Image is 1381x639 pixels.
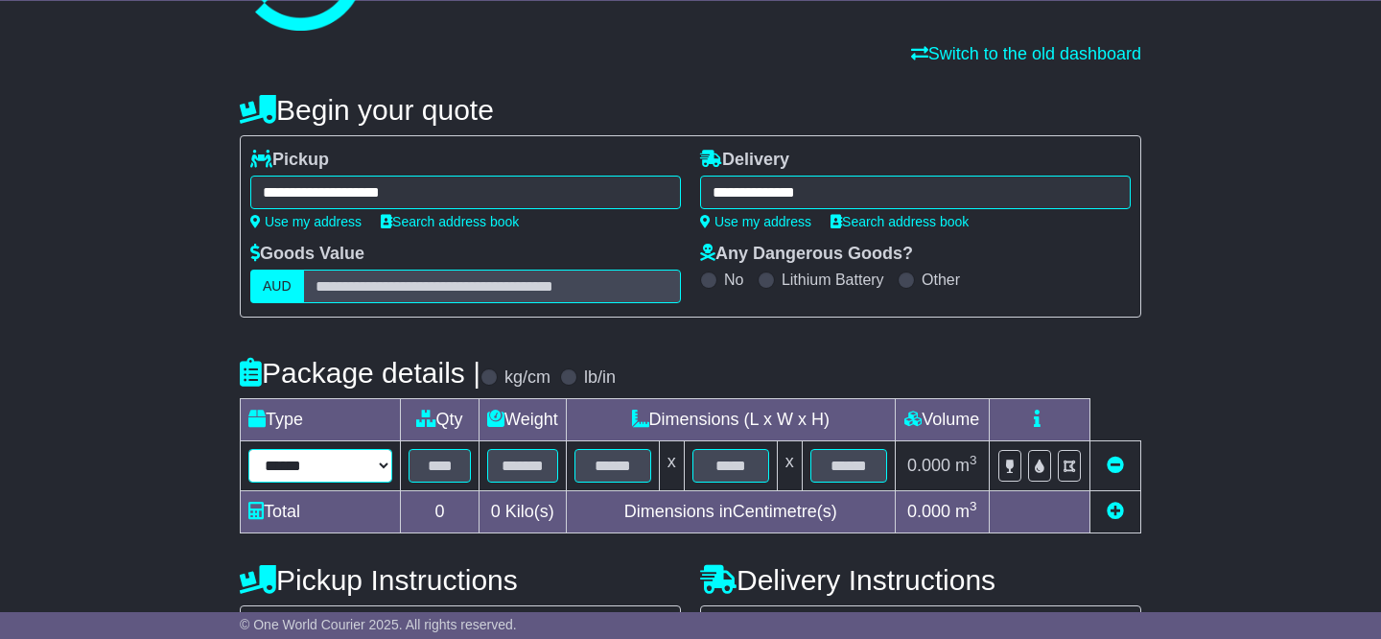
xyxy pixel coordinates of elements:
span: 0.000 [907,456,950,475]
label: Other [922,271,960,289]
a: Search address book [831,214,969,229]
span: 0 [491,502,501,521]
label: lb/in [584,367,616,389]
td: Volume [895,399,989,441]
a: Add new item [1107,502,1124,521]
h4: Delivery Instructions [700,564,1141,596]
label: Pickup [250,150,329,171]
sup: 3 [970,499,977,513]
a: Switch to the old dashboard [911,44,1141,63]
h4: Pickup Instructions [240,564,681,596]
a: Use my address [700,214,811,229]
label: Lithium Battery [782,271,884,289]
td: 0 [401,491,480,533]
td: x [659,441,684,491]
td: Dimensions (L x W x H) [566,399,895,441]
td: Dimensions in Centimetre(s) [566,491,895,533]
a: Remove this item [1107,456,1124,475]
span: 0.000 [907,502,950,521]
label: Any Dangerous Goods? [700,244,913,265]
td: Type [241,399,401,441]
span: © One World Courier 2025. All rights reserved. [240,617,517,632]
td: Weight [480,399,567,441]
label: kg/cm [504,367,550,389]
sup: 3 [970,453,977,467]
span: m [955,456,977,475]
label: AUD [250,270,304,303]
td: x [777,441,802,491]
label: No [724,271,743,289]
span: m [955,502,977,521]
a: Search address book [381,214,519,229]
td: Qty [401,399,480,441]
a: Use my address [250,214,362,229]
label: Delivery [700,150,789,171]
td: Kilo(s) [480,491,567,533]
h4: Begin your quote [240,94,1141,126]
label: Goods Value [250,244,364,265]
td: Total [241,491,401,533]
h4: Package details | [240,357,480,389]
